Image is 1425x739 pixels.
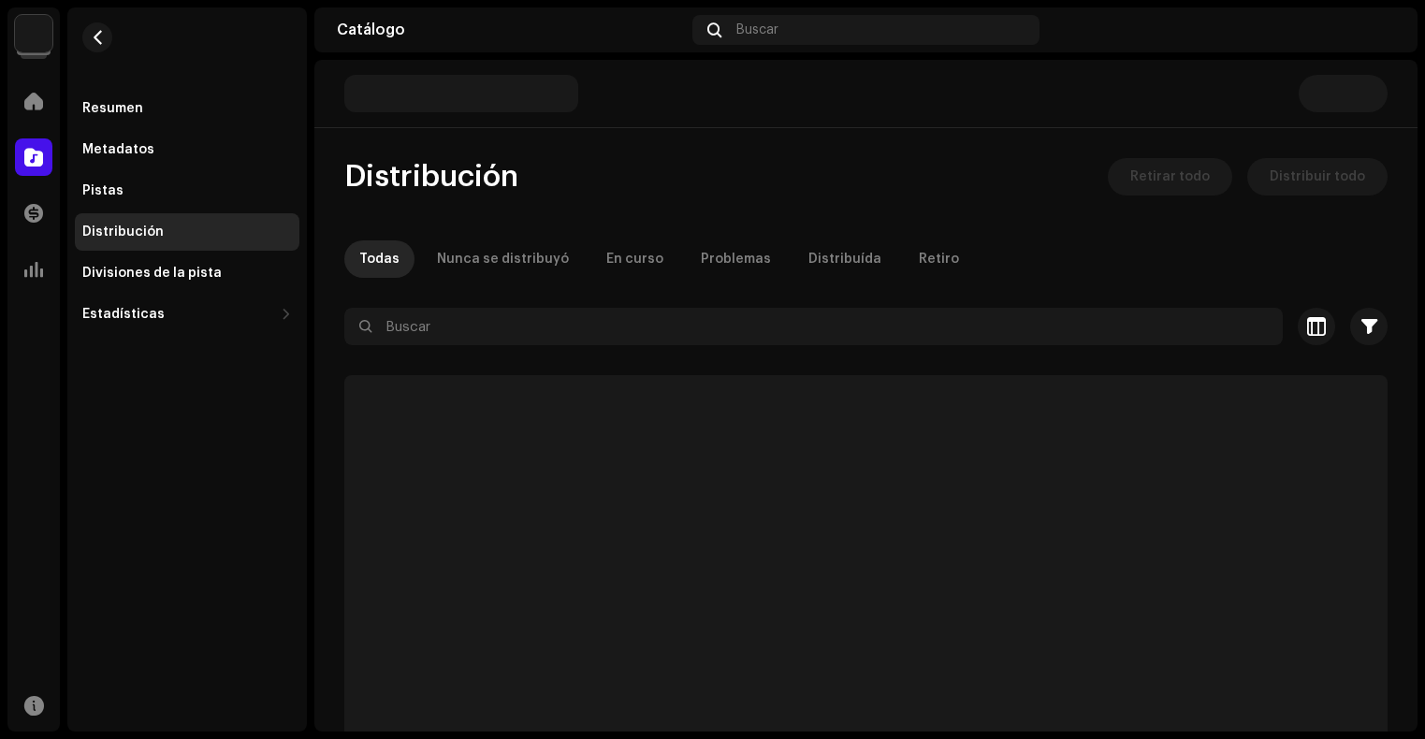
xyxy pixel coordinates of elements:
[75,90,299,127] re-m-nav-item: Resumen
[359,240,400,278] div: Todas
[606,240,663,278] div: En curso
[437,240,569,278] div: Nunca se distribuyó
[1130,158,1210,196] span: Retirar todo
[1108,158,1232,196] button: Retirar todo
[75,254,299,292] re-m-nav-item: Divisiones de la pista
[337,22,685,37] div: Catálogo
[919,240,959,278] div: Retiro
[82,183,124,198] div: Pistas
[82,101,143,116] div: Resumen
[82,307,165,322] div: Estadísticas
[1247,158,1388,196] button: Distribuir todo
[75,172,299,210] re-m-nav-item: Pistas
[82,225,164,239] div: Distribución
[1365,15,1395,45] img: 64330119-7c00-4796-a648-24c9ce22806e
[75,296,299,333] re-m-nav-dropdown: Estadísticas
[15,15,52,52] img: 297a105e-aa6c-4183-9ff4-27133c00f2e2
[736,22,778,37] span: Buscar
[701,240,771,278] div: Problemas
[75,213,299,251] re-m-nav-item: Distribución
[808,240,881,278] div: Distribuída
[82,266,222,281] div: Divisiones de la pista
[75,131,299,168] re-m-nav-item: Metadatos
[344,158,518,196] span: Distribución
[82,142,154,157] div: Metadatos
[344,308,1283,345] input: Buscar
[1270,158,1365,196] span: Distribuir todo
